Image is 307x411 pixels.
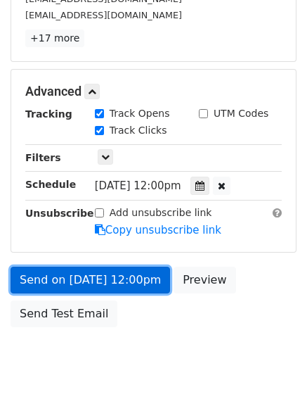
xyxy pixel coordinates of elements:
[25,152,61,163] strong: Filters
[95,179,181,192] span: [DATE] 12:00pm
[25,208,94,219] strong: Unsubscribe
[174,267,235,293] a: Preview
[110,106,170,121] label: Track Opens
[25,10,182,20] small: [EMAIL_ADDRESS][DOMAIN_NAME]
[11,267,170,293] a: Send on [DATE] 12:00pm
[25,179,76,190] strong: Schedule
[214,106,268,121] label: UTM Codes
[25,108,72,120] strong: Tracking
[110,205,212,220] label: Add unsubscribe link
[237,343,307,411] iframe: Chat Widget
[110,123,167,138] label: Track Clicks
[95,224,221,236] a: Copy unsubscribe link
[25,84,282,99] h5: Advanced
[11,301,117,327] a: Send Test Email
[25,30,84,47] a: +17 more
